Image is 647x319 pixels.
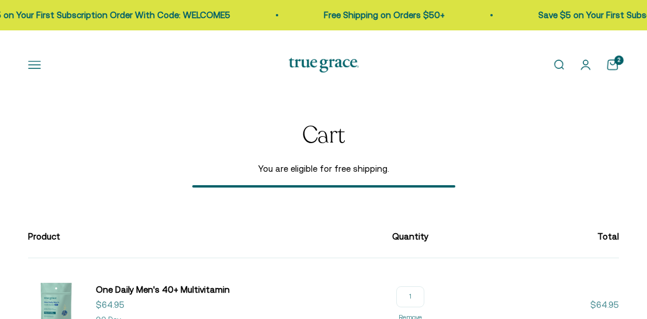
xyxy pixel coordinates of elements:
[96,285,230,294] span: One Daily Men's 40+ Multivitamin
[28,216,383,258] th: Product
[192,162,455,176] span: You are eligible for free shipping.
[96,298,124,312] sale-price: $64.95
[324,10,445,20] a: Free Shipping on Orders $50+
[96,283,230,297] a: One Daily Men's 40+ Multivitamin
[438,216,619,258] th: Total
[302,122,345,148] h1: Cart
[614,56,624,65] cart-count: 2
[396,286,424,307] input: Change quantity
[383,216,438,258] th: Quantity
